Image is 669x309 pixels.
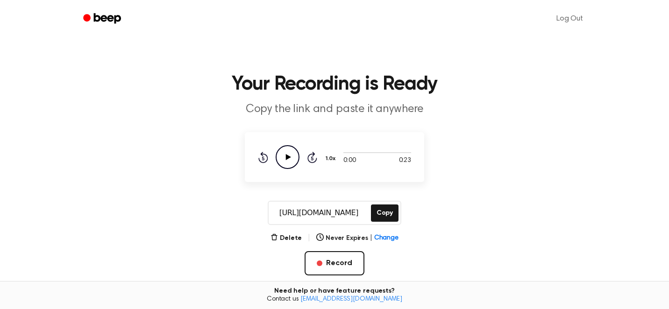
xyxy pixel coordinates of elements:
span: Change [374,233,399,243]
span: 0:00 [343,156,356,166]
button: Delete [270,233,302,243]
a: Beep [77,10,129,28]
span: 0:23 [399,156,411,166]
span: Contact us [6,295,663,304]
span: | [307,232,311,244]
span: | [370,233,372,243]
a: Log Out [547,7,592,30]
p: Copy the link and paste it anywhere [155,102,514,117]
h1: Your Recording is Ready [95,75,574,94]
button: Record [305,251,364,275]
button: Never Expires|Change [316,233,399,243]
button: 1.0x [325,151,339,167]
a: [EMAIL_ADDRESS][DOMAIN_NAME] [300,296,402,302]
button: Copy [371,204,399,222]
